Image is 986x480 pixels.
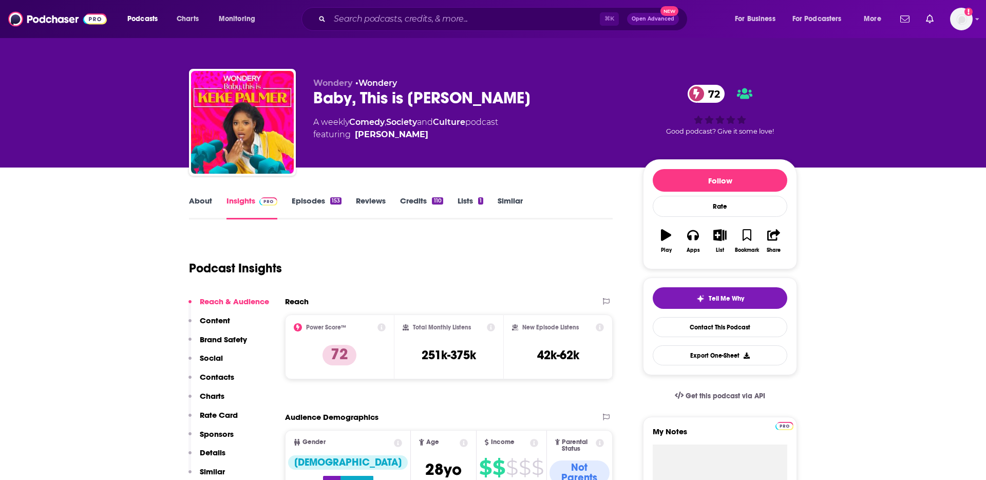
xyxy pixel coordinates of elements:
label: My Notes [653,427,787,445]
a: Pro website [775,420,793,430]
button: open menu [120,11,171,27]
button: Follow [653,169,787,192]
button: Reach & Audience [188,297,269,316]
button: Brand Safety [188,335,247,354]
a: Get this podcast via API [667,383,773,409]
a: Society [386,117,417,127]
a: Keke Palmer [355,128,428,141]
span: Logged in as rowan.sullivan [950,8,973,30]
a: Wondery [358,78,397,88]
span: featuring [313,128,498,141]
span: ⌘ K [600,12,619,26]
button: open menu [212,11,269,27]
img: tell me why sparkle [696,294,705,303]
img: Baby, This is Keke Palmer [191,71,294,174]
button: open menu [728,11,788,27]
span: Wondery [313,78,353,88]
span: $ [479,459,491,476]
p: Sponsors [200,429,234,439]
h2: Reach [285,297,309,306]
span: New [660,6,679,16]
span: For Podcasters [792,12,842,26]
p: Details [200,448,225,457]
span: Parental Status [562,439,594,452]
div: A weekly podcast [313,116,498,141]
p: Charts [200,391,224,401]
div: 1 [478,197,483,205]
button: open menu [786,11,857,27]
button: Open AdvancedNew [627,13,679,25]
button: tell me why sparkleTell Me Why [653,287,787,309]
p: Social [200,353,223,363]
button: Rate Card [188,410,238,429]
a: Contact This Podcast [653,317,787,337]
img: User Profile [950,8,973,30]
span: 28 yo [425,459,462,479]
a: Show notifications dropdown [896,10,914,28]
span: Gender [302,439,326,446]
button: Apps [679,223,706,260]
div: 110 [432,197,443,205]
span: Monitoring [219,12,255,26]
a: Credits110 [400,196,443,219]
button: Export One-Sheet [653,345,787,365]
button: Details [188,448,225,467]
a: Reviews [356,196,386,219]
div: Search podcasts, credits, & more... [311,7,697,31]
span: Tell Me Why [709,294,744,303]
p: Contacts [200,372,234,382]
a: Lists1 [458,196,483,219]
div: List [716,247,724,253]
div: 72Good podcast? Give it some love! [643,78,797,142]
a: InsightsPodchaser Pro [226,196,277,219]
span: Income [491,439,515,446]
h2: Total Monthly Listens [413,324,471,331]
span: Age [426,439,439,446]
button: Charts [188,391,224,410]
span: and [417,117,433,127]
span: $ [519,459,530,476]
a: 72 [688,85,725,103]
button: Content [188,316,230,335]
button: List [707,223,733,260]
span: Get this podcast via API [686,392,765,400]
a: About [189,196,212,219]
span: Open Advanced [632,16,674,22]
span: $ [492,459,505,476]
span: Charts [177,12,199,26]
button: Share [761,223,787,260]
button: Social [188,353,223,372]
span: $ [506,459,518,476]
p: Content [200,316,230,325]
h2: Audience Demographics [285,412,378,422]
img: Podchaser Pro [259,197,277,206]
h3: 251k-375k [422,347,476,363]
input: Search podcasts, credits, & more... [330,11,600,27]
h2: Power Score™ [306,324,346,331]
a: Similar [498,196,523,219]
a: Show notifications dropdown [922,10,938,28]
div: Play [661,247,672,253]
svg: Add a profile image [964,8,973,16]
button: open menu [857,11,894,27]
h3: 42k-62k [537,347,579,363]
div: Share [767,247,781,253]
p: Reach & Audience [200,297,269,306]
div: 153 [330,197,342,205]
a: Culture [433,117,465,127]
button: Play [653,223,679,260]
a: Comedy [349,117,385,127]
p: Similar [200,467,225,476]
a: Charts [170,11,205,27]
span: , [385,117,386,127]
img: Podchaser Pro [775,422,793,430]
div: [DEMOGRAPHIC_DATA] [288,455,408,470]
button: Contacts [188,372,234,391]
span: Good podcast? Give it some love! [666,127,774,135]
img: Podchaser - Follow, Share and Rate Podcasts [8,9,107,29]
button: Sponsors [188,429,234,448]
span: 72 [698,85,725,103]
span: For Business [735,12,775,26]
